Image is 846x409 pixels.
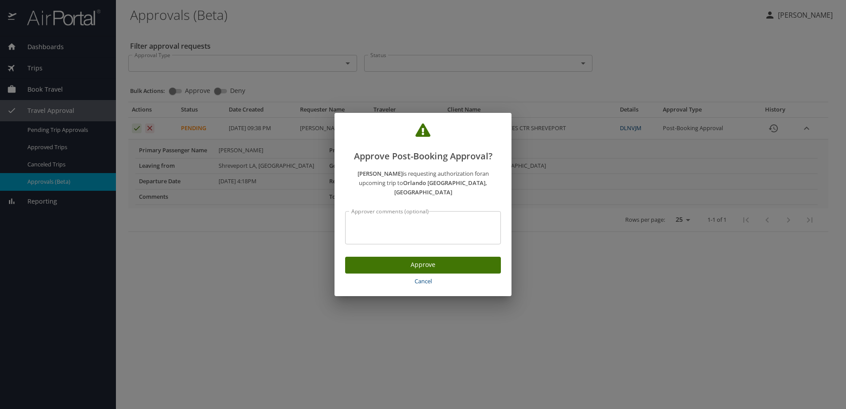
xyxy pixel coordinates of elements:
[345,123,501,163] h2: Approve Post-Booking Approval?
[345,169,501,197] p: is requesting authorization for an upcoming trip to
[349,276,497,286] span: Cancel
[345,274,501,289] button: Cancel
[345,257,501,274] button: Approve
[358,170,403,177] strong: [PERSON_NAME]
[352,259,494,270] span: Approve
[394,179,488,196] strong: Orlando [GEOGRAPHIC_DATA], [GEOGRAPHIC_DATA]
